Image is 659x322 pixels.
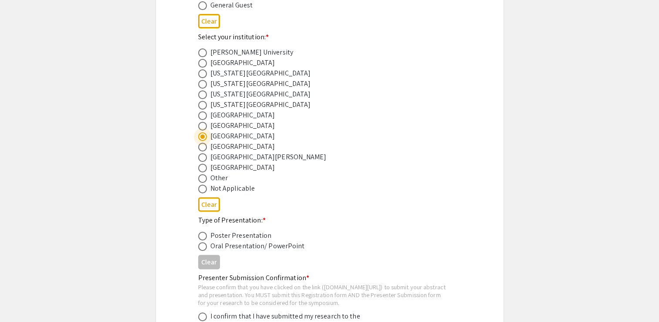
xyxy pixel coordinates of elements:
button: Clear [198,197,220,212]
div: [US_STATE][GEOGRAPHIC_DATA] [210,99,311,110]
button: Clear [198,255,220,269]
div: Not Applicable [210,183,255,194]
div: Poster Presentation [210,230,272,241]
div: [GEOGRAPHIC_DATA] [210,141,275,152]
mat-label: Type of Presentation: [198,216,266,225]
mat-label: Select your institution: [198,32,269,41]
div: [US_STATE][GEOGRAPHIC_DATA] [210,79,311,89]
div: [GEOGRAPHIC_DATA] [210,120,275,131]
div: [GEOGRAPHIC_DATA] [210,110,275,120]
div: [GEOGRAPHIC_DATA] [210,58,275,68]
iframe: Chat [7,283,37,315]
div: [PERSON_NAME] University [210,47,293,58]
div: [GEOGRAPHIC_DATA][PERSON_NAME] [210,152,327,162]
div: [GEOGRAPHIC_DATA] [210,131,275,141]
mat-label: Presenter Submission Confirmation [198,273,309,282]
div: [US_STATE][GEOGRAPHIC_DATA] [210,89,311,99]
button: Clear [198,14,220,28]
div: Other [210,173,228,183]
div: [GEOGRAPHIC_DATA] [210,162,275,173]
div: Oral Presentation/ PowerPoint [210,241,305,251]
div: [US_STATE][GEOGRAPHIC_DATA] [210,68,311,79]
div: Please confirm that you have clicked on the link ([DOMAIN_NAME][URL]) to submit your abstract and... [198,283,447,306]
